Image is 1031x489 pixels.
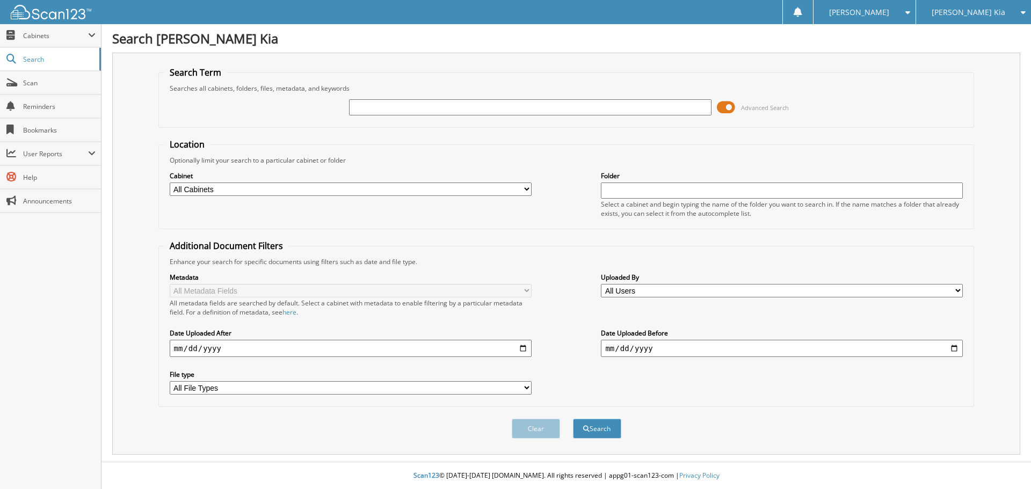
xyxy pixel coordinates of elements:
h1: Search [PERSON_NAME] Kia [112,30,1020,47]
div: All metadata fields are searched by default. Select a cabinet with metadata to enable filtering b... [170,298,532,317]
span: User Reports [23,149,88,158]
a: here [282,308,296,317]
span: Search [23,55,94,64]
span: [PERSON_NAME] Kia [932,9,1005,16]
span: Advanced Search [741,104,789,112]
span: Bookmarks [23,126,96,135]
span: Scan [23,78,96,87]
legend: Location [164,138,210,150]
span: Reminders [23,102,96,111]
legend: Search Term [164,67,227,78]
a: Privacy Policy [679,471,720,480]
label: Date Uploaded Before [601,329,963,338]
label: Folder [601,171,963,180]
div: Optionally limit your search to a particular cabinet or folder [164,156,969,165]
input: end [601,340,963,357]
legend: Additional Document Filters [164,240,288,252]
label: Cabinet [170,171,532,180]
button: Clear [512,419,560,439]
label: Uploaded By [601,273,963,282]
span: [PERSON_NAME] [829,9,889,16]
span: Scan123 [413,471,439,480]
button: Search [573,419,621,439]
div: Select a cabinet and begin typing the name of the folder you want to search in. If the name match... [601,200,963,218]
div: Enhance your search for specific documents using filters such as date and file type. [164,257,969,266]
span: Announcements [23,196,96,206]
input: start [170,340,532,357]
div: Searches all cabinets, folders, files, metadata, and keywords [164,84,969,93]
div: © [DATE]-[DATE] [DOMAIN_NAME]. All rights reserved | appg01-scan123-com | [101,463,1031,489]
label: Date Uploaded After [170,329,532,338]
img: scan123-logo-white.svg [11,5,91,19]
span: Cabinets [23,31,88,40]
label: Metadata [170,273,532,282]
span: Help [23,173,96,182]
label: File type [170,370,532,379]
